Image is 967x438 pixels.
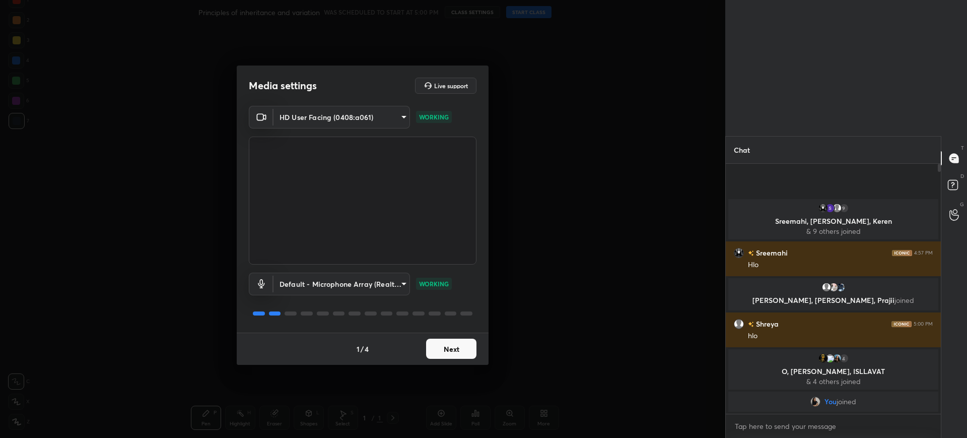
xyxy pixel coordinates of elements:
[825,203,835,213] img: 3
[960,172,964,180] p: D
[365,344,369,354] h4: 4
[357,344,360,354] h4: 1
[818,203,828,213] img: 6b23bea2da3e4bac839ced5d712b3d80.jpg
[894,295,914,305] span: joined
[249,79,317,92] h2: Media settings
[891,321,912,327] img: iconic-dark.1390631f.png
[726,197,941,414] div: grid
[734,227,932,235] p: & 9 others joined
[748,251,754,256] img: no-rating-badge.077c3623.svg
[419,279,449,288] p: WORKING
[419,112,449,121] p: WORKING
[754,319,779,329] h6: Shreya
[426,339,476,359] button: Next
[734,367,932,376] p: O, [PERSON_NAME], ISLLAVAT
[825,353,835,363] img: 3
[914,321,933,327] div: 5:00 PM
[836,282,846,292] img: 91042d6b8adb4ff58943410c49707acc.jpg
[824,398,837,406] span: You
[828,282,839,292] img: 8f1b971e0a2a45ea89e370065fdccc58.jpg
[810,397,820,407] img: 50702b96c52e459ba5ac12119d36f654.jpg
[837,398,856,406] span: joined
[961,144,964,152] p: T
[734,378,932,386] p: & 4 others joined
[734,319,744,329] img: default.png
[892,250,912,256] img: iconic-dark.1390631f.png
[734,248,744,258] img: 6b23bea2da3e4bac839ced5d712b3d80.jpg
[960,201,964,208] p: G
[818,353,828,363] img: e8bf64d171724688bb285ab6ea845b7e.jpg
[748,331,933,341] div: hlo
[832,353,842,363] img: d170cb0c3cae47e18a0511a822287023.jpg
[434,83,468,89] h5: Live support
[832,203,842,213] img: default.png
[734,217,932,225] p: Sreemahi, [PERSON_NAME], Keren
[734,296,932,304] p: [PERSON_NAME], [PERSON_NAME], Prajii
[839,203,849,213] div: 9
[748,260,933,270] div: Hlo
[726,137,758,163] p: Chat
[839,353,849,363] div: 4
[361,344,364,354] h4: /
[273,106,410,129] div: HD User Facing (0408:a061)
[748,322,754,327] img: no-rating-badge.077c3623.svg
[914,250,933,256] div: 4:57 PM
[273,273,410,295] div: HD User Facing (0408:a061)
[821,282,832,292] img: default.png
[754,247,788,258] h6: Sreemahi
